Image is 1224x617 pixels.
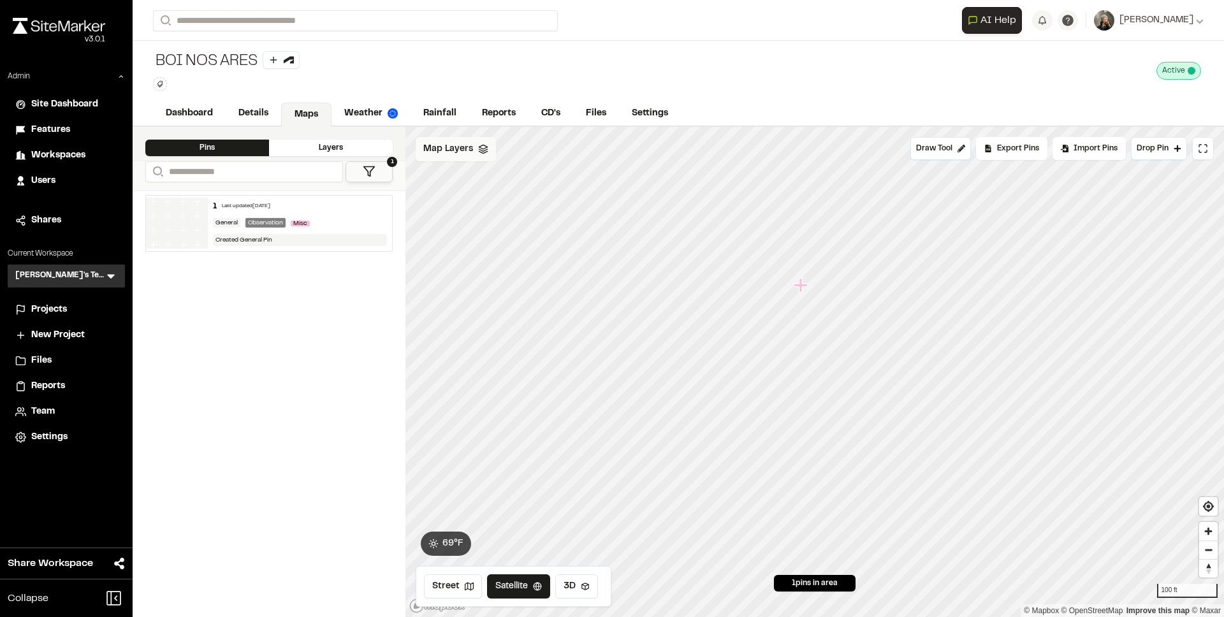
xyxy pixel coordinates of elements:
[31,303,67,317] span: Projects
[222,203,270,210] div: Last updated [DATE]
[423,142,473,156] span: Map Layers
[15,270,105,282] h3: [PERSON_NAME]'s Testing
[619,101,681,126] a: Settings
[1119,13,1193,27] span: [PERSON_NAME]
[31,174,55,188] span: Users
[1199,560,1218,577] span: Reset bearing to north
[1126,606,1190,615] a: Map feedback
[153,51,300,72] div: BOI NOS ARES
[487,574,550,599] button: Satellite
[1137,143,1169,154] span: Drop Pin
[15,149,117,163] a: Workspaces
[424,574,482,599] button: Street
[281,103,331,127] a: Maps
[962,7,1022,34] button: Open AI Assistant
[15,123,117,137] a: Features
[469,101,528,126] a: Reports
[15,354,117,368] a: Files
[1199,559,1218,577] button: Reset bearing to north
[145,161,168,182] button: Search
[153,10,176,31] button: Search
[421,532,471,556] button: 69°F
[555,574,598,599] button: 3D
[291,221,310,226] span: Misc
[442,537,463,551] span: 69 ° F
[31,149,85,163] span: Workspaces
[980,13,1016,28] span: AI Help
[916,143,952,154] span: Draw Tool
[8,591,48,606] span: Collapse
[31,123,70,137] span: Features
[15,379,117,393] a: Reports
[31,379,65,393] span: Reports
[213,218,240,228] div: General
[1053,137,1126,160] div: Import Pins into your project
[346,161,393,182] button: 1
[962,7,1027,34] div: Open AI Assistant
[15,174,117,188] a: Users
[8,248,125,259] p: Current Workspace
[15,303,117,317] a: Projects
[1094,10,1204,31] button: [PERSON_NAME]
[31,214,61,228] span: Shares
[31,98,98,112] span: Site Dashboard
[269,140,393,156] div: Layers
[13,18,105,34] img: rebrand.png
[1094,10,1114,31] img: User
[13,34,105,45] div: Oh geez...please don't...
[8,71,30,82] p: Admin
[792,577,838,589] span: 1 pins in area
[31,354,52,368] span: Files
[794,277,810,294] div: Map marker
[411,101,469,126] a: Rainfall
[213,201,217,212] div: 1
[528,101,573,126] a: CD's
[1061,606,1123,615] a: OpenStreetMap
[1156,62,1201,80] div: This project is active and counting against your active project count.
[976,137,1047,160] div: No pins available to export
[226,101,281,126] a: Details
[997,143,1039,154] span: Export Pins
[910,137,971,160] button: Draw Tool
[331,101,411,126] a: Weather
[573,101,619,126] a: Files
[15,430,117,444] a: Settings
[31,405,55,419] span: Team
[153,77,167,91] button: Edit Tags
[1199,541,1218,559] span: Zoom out
[1162,65,1185,76] span: Active
[1157,584,1218,598] div: 100 ft
[31,328,85,342] span: New Project
[153,101,226,126] a: Dashboard
[1199,522,1218,541] button: Zoom in
[8,556,93,571] span: Share Workspace
[409,599,465,613] a: Mapbox logo
[1074,143,1118,154] span: Import Pins
[31,430,68,444] span: Settings
[1188,67,1195,75] span: This project is active and counting against your active project count.
[15,405,117,419] a: Team
[1024,606,1059,615] a: Mapbox
[145,140,269,156] div: Pins
[388,108,398,119] img: precipai.png
[1199,497,1218,516] button: Find my location
[213,234,388,246] div: Created General Pin
[387,157,397,167] span: 1
[245,218,286,228] div: Observation
[15,328,117,342] a: New Project
[15,214,117,228] a: Shares
[1131,137,1187,160] button: Drop Pin
[146,198,208,249] img: banner-white.png
[1191,606,1221,615] a: Maxar
[1199,541,1218,559] button: Zoom out
[15,98,117,112] a: Site Dashboard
